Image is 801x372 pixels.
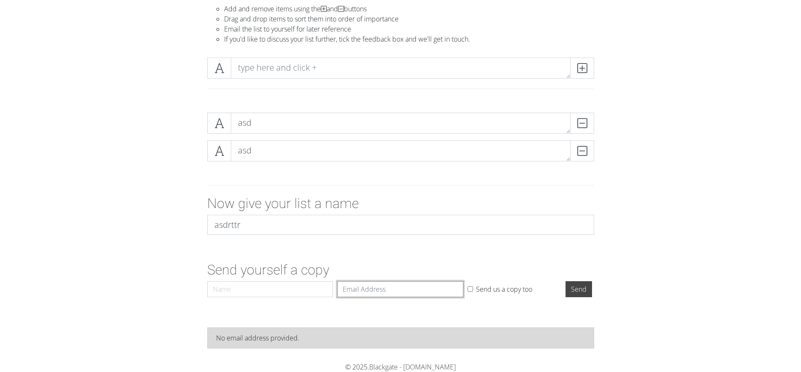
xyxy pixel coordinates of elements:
[207,195,594,211] h2: Now give your list a name
[476,284,532,294] label: Send us a copy too
[207,262,594,278] h2: Send yourself a copy
[224,4,594,14] li: Add and remove items using the and buttons
[224,24,594,34] li: Email the list to yourself for later reference
[207,215,594,235] input: My amazing list...
[224,34,594,44] li: If you'd like to discuss your list further, tick the feedback box and we'll get in touch.
[167,362,634,372] div: © 2025.
[216,333,585,343] div: No email address provided.
[207,281,333,297] input: Name
[369,362,456,372] a: Blackgate - [DOMAIN_NAME]
[337,281,463,297] input: Email Address
[566,281,592,297] input: Send
[224,14,594,24] li: Drag and drop items to sort them into order of importance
